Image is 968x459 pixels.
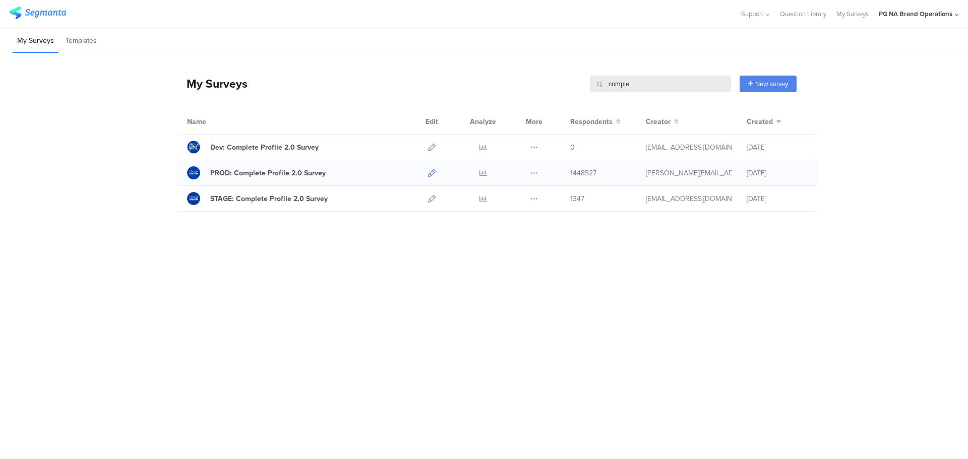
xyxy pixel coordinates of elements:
div: STAGE: Complete Profile 2.0 Survey [210,193,328,204]
a: PROD: Complete Profile 2.0 Survey [187,166,326,179]
a: STAGE: Complete Profile 2.0 Survey [187,192,328,205]
li: My Surveys [13,29,58,53]
div: PG NA Brand Operations [879,9,952,19]
span: Support [741,9,763,19]
div: PROD: Complete Profile 2.0 Survey [210,168,326,178]
div: [DATE] [747,193,807,204]
span: Creator [646,116,671,127]
button: Created [747,116,781,127]
button: Respondents [570,116,621,127]
img: segmanta logo [9,7,66,19]
div: Edit [421,109,443,134]
span: 1448527 [570,168,596,178]
div: gallup.r@pg.com [646,193,732,204]
span: New survey [755,79,788,89]
div: [DATE] [747,142,807,153]
div: My Surveys [176,75,248,92]
div: Analyze [468,109,498,134]
span: Respondents [570,116,613,127]
button: Creator [646,116,679,127]
a: Dev: Complete Profile 2.0 Survey [187,141,319,154]
div: Dev: Complete Profile 2.0 Survey [210,142,319,153]
li: Templates [61,29,101,53]
div: chellappa.uc@pg.com [646,168,732,178]
span: 0 [570,142,575,153]
div: More [523,109,545,134]
div: Name [187,116,248,127]
div: varun.yadav@mindtree.com [646,142,732,153]
span: 1347 [570,193,584,204]
div: [DATE] [747,168,807,178]
input: Survey Name, Creator... [590,76,731,92]
span: Created [747,116,773,127]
